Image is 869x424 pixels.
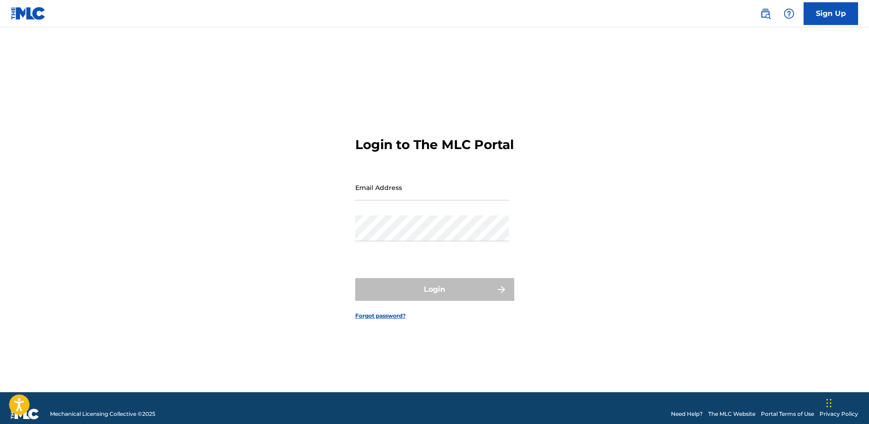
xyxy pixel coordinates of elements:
img: search [760,8,771,19]
div: Drag [826,389,832,417]
a: The MLC Website [708,410,755,418]
a: Need Help? [671,410,703,418]
img: help [784,8,795,19]
img: MLC Logo [11,7,46,20]
span: Mechanical Licensing Collective © 2025 [50,410,155,418]
a: Portal Terms of Use [761,410,814,418]
a: Privacy Policy [819,410,858,418]
a: Public Search [756,5,775,23]
iframe: Chat Widget [824,380,869,424]
h3: Login to The MLC Portal [355,137,514,153]
img: logo [11,409,39,419]
a: Sign Up [804,2,858,25]
a: Forgot password? [355,312,406,320]
div: Help [780,5,798,23]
